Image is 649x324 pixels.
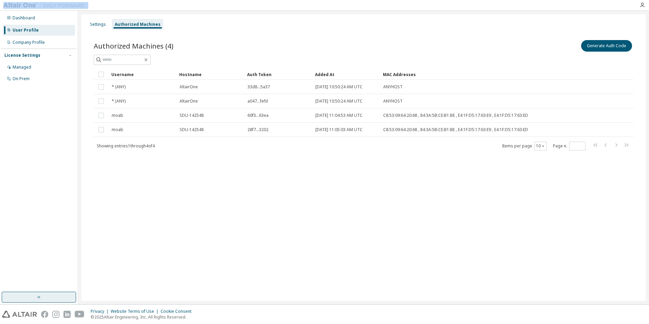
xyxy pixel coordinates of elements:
[180,84,198,90] span: AltairOne
[536,143,545,149] button: 10
[13,65,31,70] div: Managed
[112,127,123,132] span: moab
[91,309,111,314] div: Privacy
[4,53,40,58] div: License Settings
[91,314,196,320] p: © 2025 Altair Engineering, Inc. All Rights Reserved.
[315,84,363,90] span: [DATE] 10:50:24 AM UTC
[112,113,123,118] span: moab
[90,22,106,27] div: Settings
[383,69,562,80] div: MAC Addresses
[247,113,268,118] span: 60f3...63ea
[383,98,403,104] span: ANYHOST
[502,142,547,150] span: Items per page
[13,76,30,82] div: On Prem
[2,311,37,318] img: altair_logo.svg
[97,143,155,149] span: Showing entries 1 through 4 of 4
[13,15,35,21] div: Dashboard
[111,309,161,314] div: Website Terms of Use
[180,127,204,132] span: SDU-142548
[63,311,71,318] img: linkedin.svg
[13,40,45,45] div: Company Profile
[115,22,161,27] div: Authorized Machines
[247,69,310,80] div: Auth Token
[161,309,196,314] div: Cookie Consent
[383,113,528,118] span: C8:53:09:64:20:68 , 84:3A:5B:CE:B1:BE , E4:1F:D5:17:63:E9 , E4:1F:D5:17:63:ED
[180,98,198,104] span: AltairOne
[247,84,270,90] span: 33d8...5a37
[75,311,85,318] img: youtube.svg
[581,40,632,52] button: Generate Auth Code
[383,127,528,132] span: C8:53:09:64:20:68 , 84:3A:5B:CE:B1:BE , E4:1F:D5:17:63:E9 , E4:1F:D5:17:63:ED
[247,127,268,132] span: 28f7...3202
[315,113,363,118] span: [DATE] 11:04:53 AM UTC
[13,28,39,33] div: User Profile
[179,69,242,80] div: Hostname
[52,311,59,318] img: instagram.svg
[383,84,403,90] span: ANYHOST
[41,311,48,318] img: facebook.svg
[247,98,268,104] span: a047...fefd
[315,98,363,104] span: [DATE] 10:50:24 AM UTC
[112,84,126,90] span: * (ANY)
[112,98,126,104] span: * (ANY)
[111,69,174,80] div: Username
[94,41,173,51] span: Authorized Machines (4)
[315,127,363,132] span: [DATE] 11:05:03 AM UTC
[3,2,88,9] img: Altair One
[553,142,586,150] span: Page n.
[315,69,377,80] div: Added At
[180,113,204,118] span: SDU-142548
